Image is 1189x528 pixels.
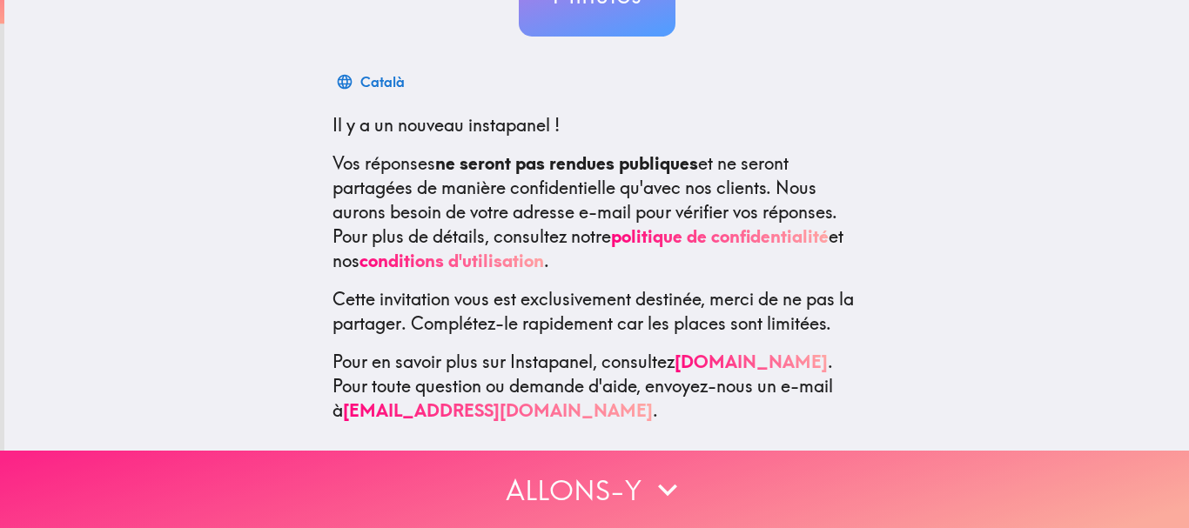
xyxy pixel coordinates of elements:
a: politique de confidentialité [611,225,829,247]
a: [DOMAIN_NAME] [675,351,828,372]
button: Català [333,64,412,99]
p: Pour en savoir plus sur Instapanel, consultez . Pour toute question ou demande d'aide, envoyez-no... [333,350,862,423]
b: ne seront pas rendues publiques [435,152,698,174]
p: Cette invitation vous est exclusivement destinée, merci de ne pas la partager. Complétez-le rapid... [333,287,862,336]
a: conditions d'utilisation [359,250,544,271]
div: Català [360,70,405,94]
span: Il y a un nouveau instapanel ! [333,114,560,136]
p: Vos réponses et ne seront partagées de manière confidentielle qu'avec nos clients. Nous aurons be... [333,151,862,273]
a: [EMAIL_ADDRESS][DOMAIN_NAME] [343,399,653,421]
